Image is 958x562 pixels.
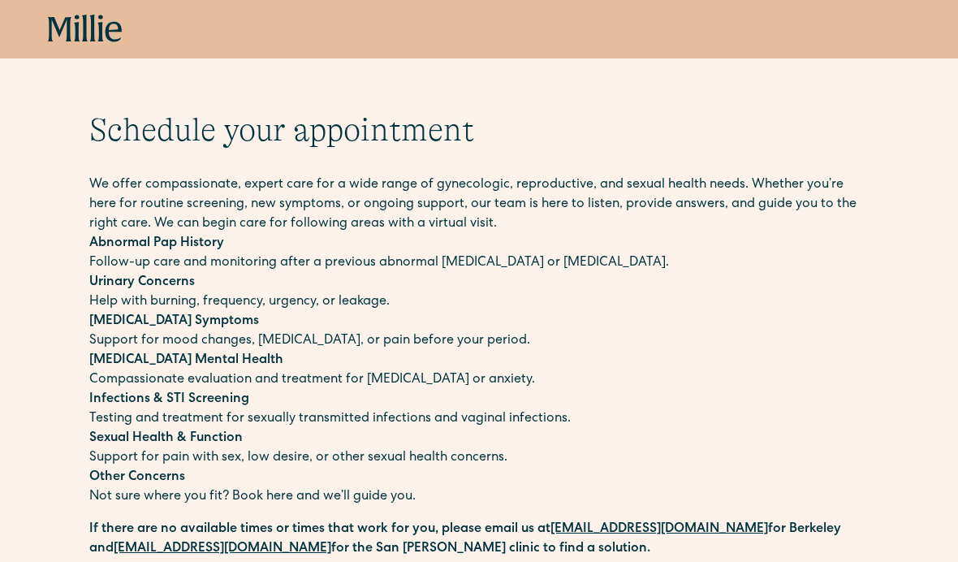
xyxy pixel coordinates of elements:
[89,276,195,289] strong: Urinary Concerns
[89,237,224,250] strong: Abnormal Pap History
[89,351,869,390] p: Compassionate evaluation and treatment for [MEDICAL_DATA] or anxiety.
[89,523,550,536] strong: If there are no available times or times that work for you, please email us at
[114,543,331,556] a: [EMAIL_ADDRESS][DOMAIN_NAME]
[89,315,259,328] strong: [MEDICAL_DATA] Symptoms
[89,429,869,468] p: Support for pain with sex, low desire, or other sexual health concerns.
[89,390,869,429] p: Testing and treatment for sexually transmitted infections and vaginal infections.
[89,468,869,507] p: Not sure where you fit? Book here and we’ll guide you.
[89,354,283,367] strong: [MEDICAL_DATA] Mental Health
[89,312,869,351] p: Support for mood changes, [MEDICAL_DATA], or pain before your period.
[89,471,185,484] strong: Other Concerns
[89,393,249,406] strong: Infections & STI Screening
[89,110,869,149] h1: Schedule your appointment
[89,273,869,312] p: Help with burning, frequency, urgency, or leakage.
[89,234,869,273] p: Follow-up care and monitoring after a previous abnormal [MEDICAL_DATA] or [MEDICAL_DATA].
[550,523,768,536] a: [EMAIL_ADDRESS][DOMAIN_NAME]
[331,543,650,556] strong: for the San [PERSON_NAME] clinic to find a solution.
[89,432,243,445] strong: Sexual Health & Function
[89,175,869,234] p: We offer compassionate, expert care for a wide range of gynecologic, reproductive, and sexual hea...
